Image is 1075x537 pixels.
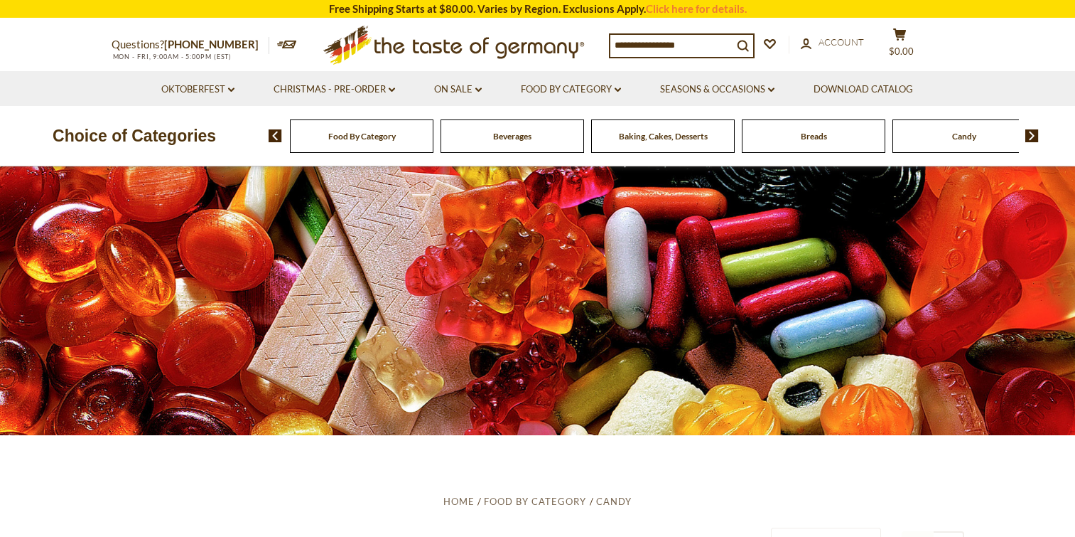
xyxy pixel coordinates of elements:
span: MON - FRI, 9:00AM - 5:00PM (EST) [112,53,232,60]
img: next arrow [1025,129,1039,142]
a: Oktoberfest [161,82,234,97]
img: previous arrow [269,129,282,142]
a: Food By Category [484,496,586,507]
button: $0.00 [879,28,922,63]
span: Account [819,36,864,48]
a: Christmas - PRE-ORDER [274,82,395,97]
a: Baking, Cakes, Desserts [619,131,708,142]
a: Account [801,35,864,50]
a: Beverages [493,131,531,142]
span: $0.00 [889,46,914,57]
a: Click here for details. [646,2,747,15]
p: Questions? [112,36,269,54]
a: Food By Category [521,82,621,97]
a: Download Catalog [814,82,913,97]
a: On Sale [434,82,482,97]
a: Breads [801,131,827,142]
a: Seasons & Occasions [660,82,774,97]
a: Food By Category [328,131,396,142]
a: Candy [596,496,632,507]
a: [PHONE_NUMBER] [164,38,259,50]
a: Home [443,496,475,507]
a: Candy [952,131,976,142]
